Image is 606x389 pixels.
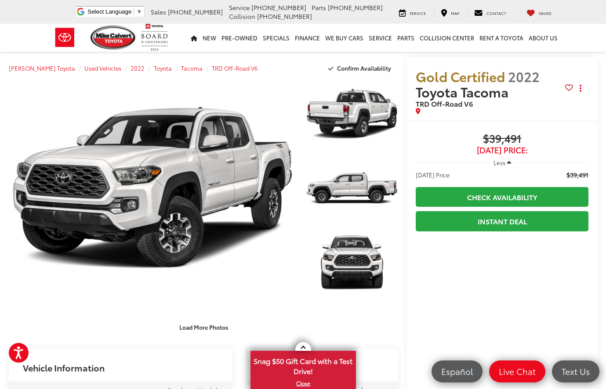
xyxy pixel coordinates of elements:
[395,24,417,52] a: Parts
[219,24,260,52] a: Pre-Owned
[131,64,145,72] a: 2022
[305,152,399,223] img: 2022 Toyota Tacoma TRD Off-Road V6
[520,8,558,17] a: My Saved Vehicles
[417,24,477,52] a: Collision Center
[305,79,398,148] a: Expand Photo 1
[6,78,298,298] img: 2022 Toyota Tacoma TRD Off-Road V6
[468,8,513,17] a: Contact
[260,24,292,52] a: Specials
[9,64,75,72] a: [PERSON_NAME] Toyota
[557,366,594,377] span: Text Us
[305,227,398,297] a: Expand Photo 3
[489,360,545,382] a: Live Chat
[136,8,142,15] span: ▼
[151,7,166,16] span: Sales
[539,10,552,16] span: Saved
[451,10,459,16] span: Map
[477,24,526,52] a: Rent a Toyota
[305,153,398,223] a: Expand Photo 2
[489,155,515,170] button: Less
[292,24,323,52] a: Finance
[188,24,200,52] a: Home
[251,352,355,378] span: Snag $50 Gift Card with a Test Drive!
[416,133,588,146] span: $39,491
[494,366,540,377] span: Live Chat
[486,10,506,16] span: Contact
[48,23,81,52] img: Toyota
[526,24,560,52] a: About Us
[416,67,505,86] span: Gold Certified
[508,67,540,86] span: 2022
[257,12,312,21] span: [PHONE_NUMBER]
[323,24,366,52] a: WE BUY CARS
[573,81,588,96] button: Actions
[181,64,203,72] a: Tacoma
[337,64,391,72] span: Confirm Availability
[566,170,588,179] span: $39,491
[154,64,172,72] a: Toyota
[84,64,121,72] a: Used Vehicles
[173,320,234,335] button: Load More Photos
[305,78,399,149] img: 2022 Toyota Tacoma TRD Off-Road V6
[328,3,383,12] span: [PHONE_NUMBER]
[212,64,258,72] a: TRD Off-Road V6
[392,8,432,17] a: Service
[87,8,142,15] a: Select Language​
[23,363,105,372] h2: Vehicle Information
[305,227,399,298] img: 2022 Toyota Tacoma TRD Off-Road V6
[168,7,223,16] span: [PHONE_NUMBER]
[251,3,306,12] span: [PHONE_NUMBER]
[494,158,505,166] span: Less
[416,82,512,101] span: Toyota Tacoma
[9,79,296,297] a: Expand Photo 0
[437,366,477,377] span: Español
[416,187,588,207] a: Check Availability
[410,10,426,16] span: Service
[416,211,588,231] a: Instant Deal
[432,360,483,382] a: Español
[200,24,219,52] a: New
[312,3,326,12] span: Parts
[229,12,255,21] span: Collision
[416,170,451,179] span: [DATE] Price:
[87,8,131,15] span: Select Language
[580,85,581,92] span: dropdown dots
[91,25,137,50] img: Mike Calvert Toyota
[416,146,588,155] span: [DATE] Price:
[434,8,466,17] a: Map
[323,61,399,76] button: Confirm Availability
[229,3,250,12] span: Service
[366,24,395,52] a: Service
[416,98,473,108] span: TRD Off-Road V6
[552,360,599,382] a: Text Us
